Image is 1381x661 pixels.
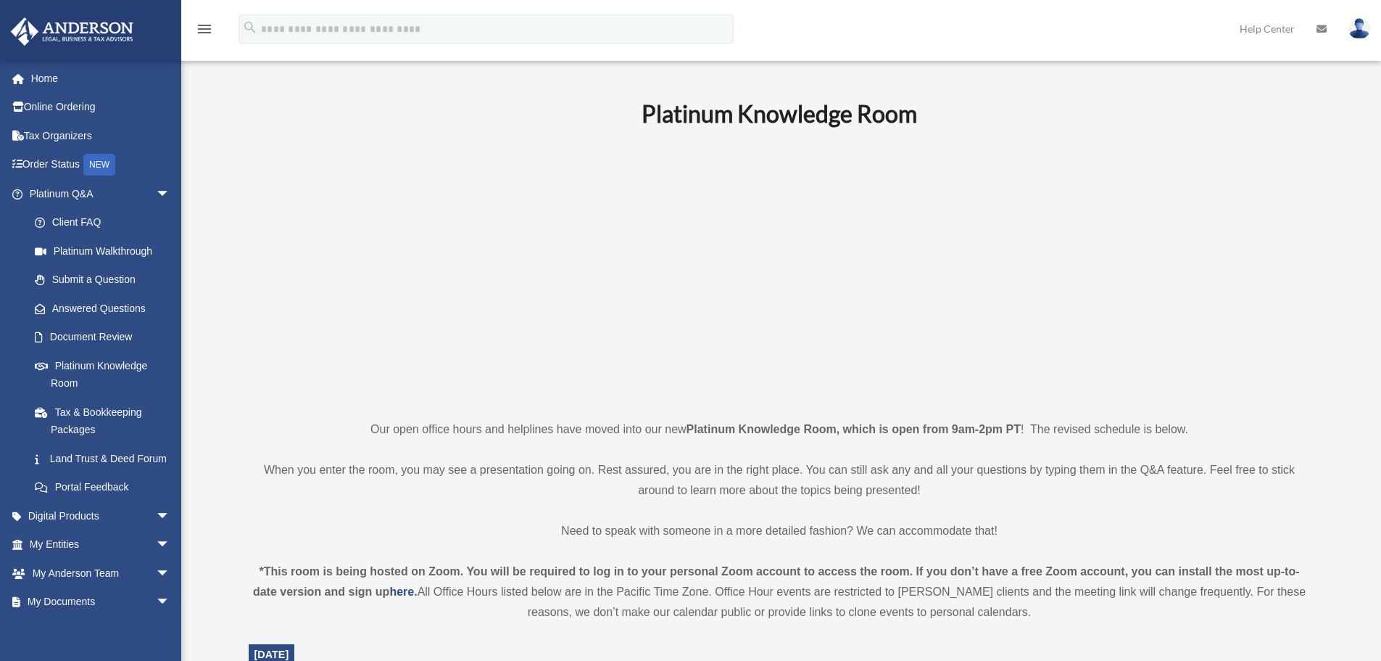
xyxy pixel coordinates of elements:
[10,501,192,530] a: Digital Productsarrow_drop_down
[156,530,185,560] span: arrow_drop_down
[389,586,414,598] a: here
[20,351,185,398] a: Platinum Knowledge Room
[156,179,185,209] span: arrow_drop_down
[20,237,192,266] a: Platinum Walkthrough
[253,565,1300,598] strong: *This room is being hosted on Zoom. You will be required to log in to your personal Zoom account ...
[10,179,192,208] a: Platinum Q&Aarrow_drop_down
[156,588,185,617] span: arrow_drop_down
[642,99,917,128] b: Platinum Knowledge Room
[20,398,192,444] a: Tax & Bookkeeping Packages
[156,559,185,588] span: arrow_drop_down
[196,20,213,38] i: menu
[20,473,192,502] a: Portal Feedback
[10,150,192,180] a: Order StatusNEW
[242,20,258,36] i: search
[10,530,192,559] a: My Entitiesarrow_drop_down
[254,649,289,660] span: [DATE]
[1348,18,1370,39] img: User Pic
[249,562,1311,623] div: All Office Hours listed below are in the Pacific Time Zone. Office Hour events are restricted to ...
[196,25,213,38] a: menu
[10,588,192,617] a: My Documentsarrow_drop_down
[83,154,115,176] div: NEW
[20,208,192,237] a: Client FAQ
[20,323,192,352] a: Document Review
[687,423,1021,435] strong: Platinum Knowledge Room, which is open from 9am-2pm PT
[7,17,138,46] img: Anderson Advisors Platinum Portal
[249,460,1311,501] p: When you enter the room, you may see a presentation going on. Rest assured, you are in the right ...
[20,294,192,323] a: Answered Questions
[10,559,192,588] a: My Anderson Teamarrow_drop_down
[10,64,192,93] a: Home
[414,586,417,598] strong: .
[10,93,192,122] a: Online Ordering
[249,419,1311,440] p: Our open office hours and helplines have moved into our new ! The revised schedule is below.
[156,501,185,531] span: arrow_drop_down
[562,147,997,393] iframe: 231110_Toby_KnowledgeRoom
[249,521,1311,541] p: Need to speak with someone in a more detailed fashion? We can accommodate that!
[20,266,192,295] a: Submit a Question
[20,444,192,473] a: Land Trust & Deed Forum
[10,121,192,150] a: Tax Organizers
